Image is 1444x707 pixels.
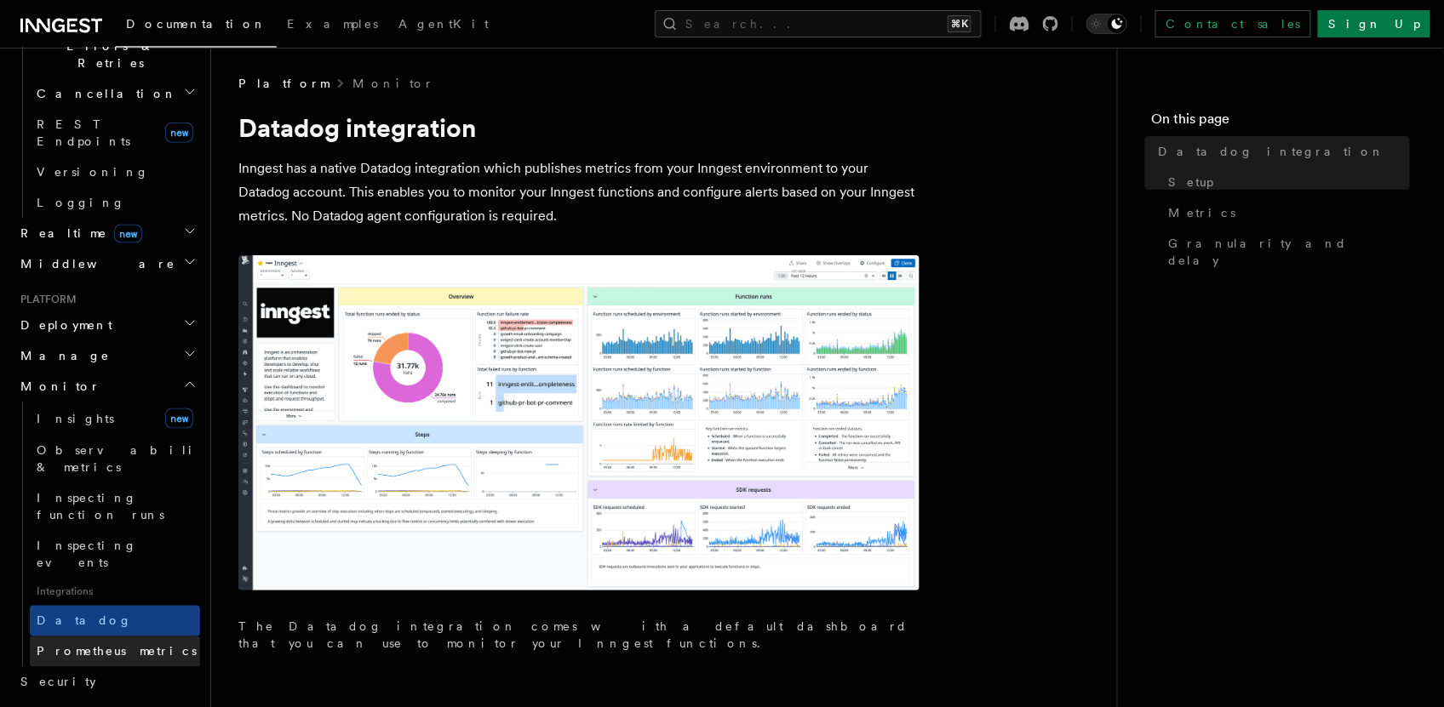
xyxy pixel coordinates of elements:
[165,123,193,143] span: new
[30,78,200,109] button: Cancellation
[14,316,112,334] span: Deployment
[238,75,329,92] span: Platform
[30,85,177,102] span: Cancellation
[30,483,200,531] a: Inspecting function runs
[238,618,920,652] p: The Datadog integration comes with a default dashboard that you can use to monitor your Inngest f...
[655,10,982,37] button: Search...⌘K
[30,606,200,636] a: Datadog
[1152,136,1410,167] a: Datadog integration
[352,75,433,92] a: Monitor
[14,378,100,395] span: Monitor
[238,157,920,228] p: Inngest has a native Datadog integration which publishes metrics from your Inngest environment to...
[37,645,197,659] span: Prometheus metrics
[20,676,96,689] span: Security
[165,408,193,429] span: new
[1086,14,1127,34] button: Toggle dark mode
[30,157,200,187] a: Versioning
[398,17,489,31] span: AgentKit
[30,109,200,157] a: REST Endpointsnew
[1162,167,1410,197] a: Setup
[37,117,130,148] span: REST Endpoints
[14,248,200,279] button: Middleware
[14,225,142,242] span: Realtime
[948,15,971,32] kbd: ⌘K
[37,165,149,179] span: Versioning
[30,436,200,483] a: Observability & metrics
[37,614,132,628] span: Datadog
[116,5,277,48] a: Documentation
[14,402,200,667] div: Monitor
[30,31,200,78] button: Errors & Retries
[238,255,920,590] img: The default dashboard for the Inngest Datadog integration
[37,492,164,522] span: Inspecting function runs
[37,196,125,209] span: Logging
[1162,228,1410,276] a: Granularity and delay
[238,112,920,143] h1: Datadog integration
[1169,174,1214,191] span: Setup
[30,402,200,436] a: Insightsnew
[30,187,200,218] a: Logging
[1162,197,1410,228] a: Metrics
[14,371,200,402] button: Monitor
[1169,235,1410,269] span: Granularity and delay
[30,636,200,667] a: Prometheus metrics
[14,255,175,272] span: Middleware
[14,667,200,698] a: Security
[37,539,137,570] span: Inspecting events
[1159,143,1385,160] span: Datadog integration
[14,340,200,371] button: Manage
[14,293,77,306] span: Platform
[1318,10,1430,37] a: Sign Up
[37,444,212,475] span: Observability & metrics
[14,218,200,248] button: Realtimenew
[388,5,499,46] a: AgentKit
[30,579,200,606] span: Integrations
[126,17,266,31] span: Documentation
[30,531,200,579] a: Inspecting events
[1155,10,1311,37] a: Contact sales
[114,225,142,243] span: new
[277,5,388,46] a: Examples
[37,412,114,425] span: Insights
[30,37,185,71] span: Errors & Retries
[14,347,110,364] span: Manage
[287,17,378,31] span: Examples
[1152,109,1410,136] h4: On this page
[1169,204,1236,221] span: Metrics
[14,310,200,340] button: Deployment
